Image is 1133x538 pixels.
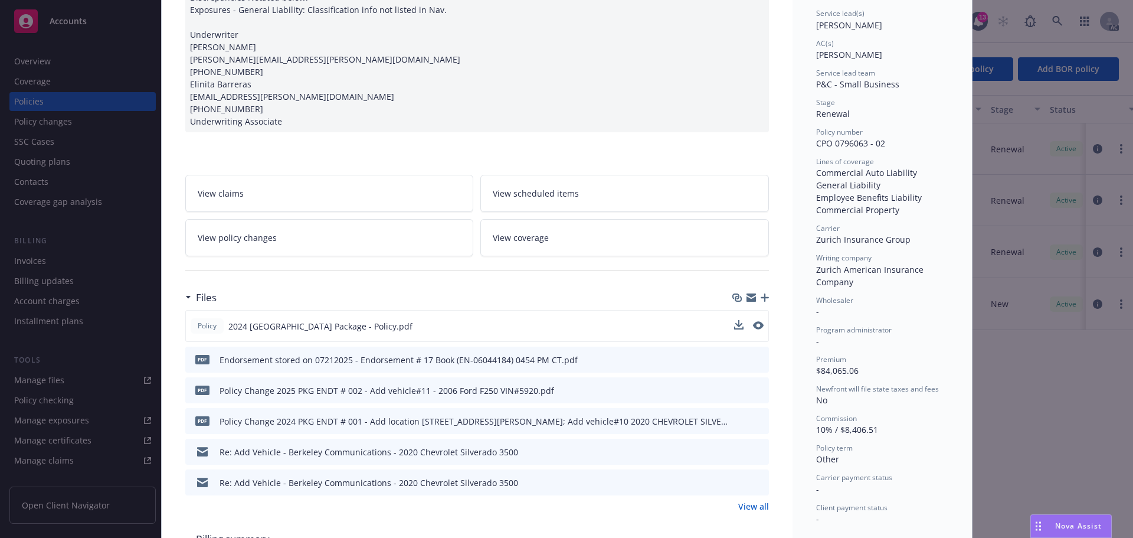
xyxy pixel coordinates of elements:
[735,415,744,428] button: download file
[816,68,875,78] span: Service lead team
[816,234,911,245] span: Zurich Insurance Group
[816,264,926,288] span: Zurich American Insurance Company
[816,223,840,233] span: Carrier
[816,413,857,423] span: Commission
[816,204,948,216] div: Commercial Property
[816,472,892,482] span: Carrier payment status
[816,179,948,191] div: General Liability
[816,513,819,524] span: -
[1030,514,1112,538] button: Nova Assist
[735,354,744,366] button: download file
[195,416,209,425] span: pdf
[185,219,474,256] a: View policy changes
[1055,521,1102,531] span: Nova Assist
[195,355,209,364] span: pdf
[816,19,882,31] span: [PERSON_NAME]
[816,365,859,376] span: $84,065.06
[220,446,518,458] div: Re: Add Vehicle - Berkeley Communications - 2020 Chevrolet Silverado 3500
[185,290,217,305] div: Files
[816,79,899,90] span: P&C - Small Business
[816,484,819,495] span: -
[816,424,878,435] span: 10% / $8,406.51
[198,187,244,200] span: View claims
[816,503,888,513] span: Client payment status
[228,320,412,332] span: 2024 [GEOGRAPHIC_DATA] Package - Policy.pdf
[220,415,730,428] div: Policy Change 2024 PKG ENDT # 001 - Add location [STREET_ADDRESS][PERSON_NAME]; Add vehicle#10 20...
[816,253,872,263] span: Writing company
[816,306,819,317] span: -
[754,354,764,366] button: preview file
[735,446,744,458] button: download file
[816,394,827,406] span: No
[493,231,549,244] span: View coverage
[220,384,554,397] div: Policy Change 2025 PKG ENDT # 002 - Add vehicle#11 - 2006 Ford F250 VIN#5920.pdf
[816,454,839,465] span: Other
[735,384,744,397] button: download file
[816,325,892,335] span: Program administrator
[754,446,764,458] button: preview file
[816,138,885,149] span: CPO 0796063 - 02
[816,49,882,60] span: [PERSON_NAME]
[816,156,874,167] span: Lines of coverage
[754,384,764,397] button: preview file
[753,321,764,330] button: preview file
[754,477,764,489] button: preview file
[1031,515,1046,537] div: Drag to move
[816,8,865,18] span: Service lead(s)
[816,97,835,107] span: Stage
[816,335,819,347] span: -
[735,477,744,489] button: download file
[734,320,744,330] button: download file
[816,127,863,137] span: Policy number
[754,415,764,428] button: preview file
[480,219,769,256] a: View coverage
[816,167,948,179] div: Commercial Auto Liability
[734,320,744,332] button: download file
[195,321,219,331] span: Policy
[753,320,764,332] button: preview file
[816,354,846,364] span: Premium
[198,231,277,244] span: View policy changes
[816,443,853,453] span: Policy term
[480,175,769,212] a: View scheduled items
[220,477,518,489] div: Re: Add Vehicle - Berkeley Communications - 2020 Chevrolet Silverado 3500
[816,38,834,48] span: AC(s)
[816,191,948,204] div: Employee Benefits Liability
[195,386,209,394] span: pdf
[493,187,579,200] span: View scheduled items
[196,290,217,305] h3: Files
[816,384,939,394] span: Newfront will file state taxes and fees
[185,175,474,212] a: View claims
[816,108,850,119] span: Renewal
[738,500,769,513] a: View all
[816,295,853,305] span: Wholesaler
[220,354,578,366] div: Endorsement stored on 07212025 - Endorsement # 17 Book (EN-06044184) 0454 PM CT.pdf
